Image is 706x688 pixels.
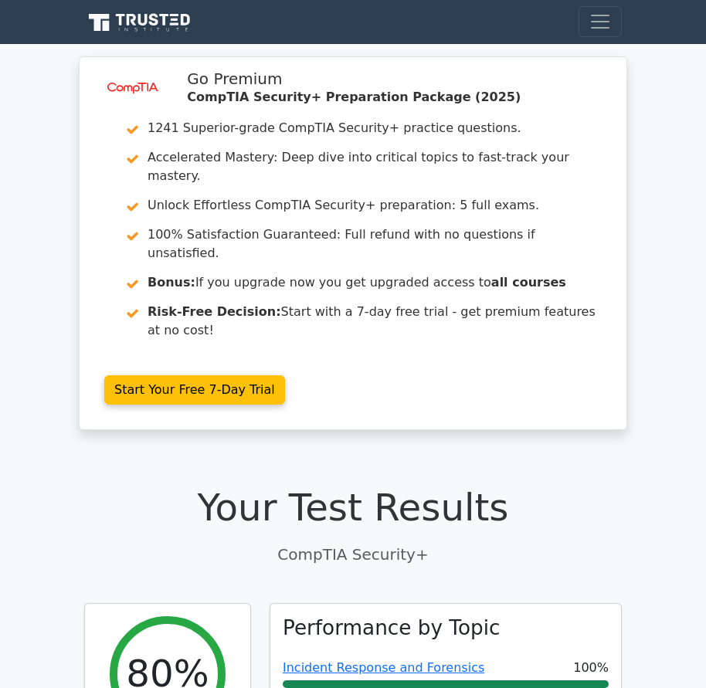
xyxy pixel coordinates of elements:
[283,660,484,675] a: Incident Response and Forensics
[84,486,622,530] h1: Your Test Results
[104,375,285,405] a: Start Your Free 7-Day Trial
[84,543,622,566] p: CompTIA Security+
[579,6,622,37] button: Toggle navigation
[283,616,500,641] h3: Performance by Topic
[573,659,609,677] span: 100%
